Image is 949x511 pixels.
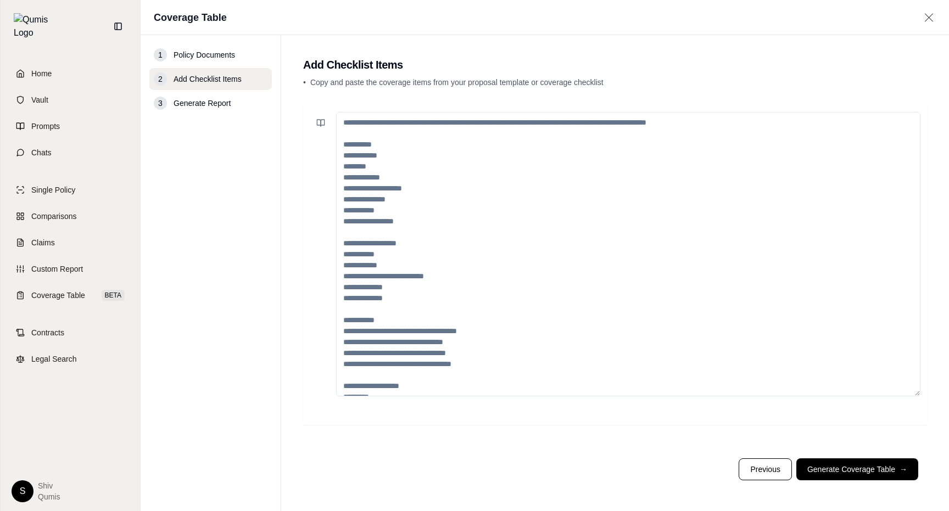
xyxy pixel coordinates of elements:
[102,290,125,301] span: BETA
[796,458,918,480] button: Generate Coverage Table→
[14,13,55,40] img: Qumis Logo
[174,49,235,60] span: Policy Documents
[7,141,133,165] a: Chats
[7,114,133,138] a: Prompts
[174,98,231,109] span: Generate Report
[303,78,306,87] span: •
[154,72,167,86] div: 2
[154,48,167,61] div: 1
[31,353,77,364] span: Legal Search
[7,204,133,228] a: Comparisons
[31,211,76,222] span: Comparisons
[7,283,133,307] a: Coverage TableBETA
[739,458,791,480] button: Previous
[7,61,133,86] a: Home
[31,237,55,248] span: Claims
[31,68,52,79] span: Home
[31,147,52,158] span: Chats
[154,10,227,25] h1: Coverage Table
[7,231,133,255] a: Claims
[109,18,127,35] button: Collapse sidebar
[7,321,133,345] a: Contracts
[154,97,167,110] div: 3
[900,464,907,475] span: →
[303,57,927,72] h2: Add Checklist Items
[31,184,75,195] span: Single Policy
[12,480,34,502] div: S
[38,491,60,502] span: Qumis
[31,263,83,274] span: Custom Report
[31,327,64,338] span: Contracts
[7,257,133,281] a: Custom Report
[310,78,604,87] span: Copy and paste the coverage items from your proposal template or coverage checklist
[31,290,85,301] span: Coverage Table
[174,74,242,85] span: Add Checklist Items
[38,480,60,491] span: Shiv
[7,178,133,202] a: Single Policy
[31,121,60,132] span: Prompts
[7,88,133,112] a: Vault
[7,347,133,371] a: Legal Search
[31,94,48,105] span: Vault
